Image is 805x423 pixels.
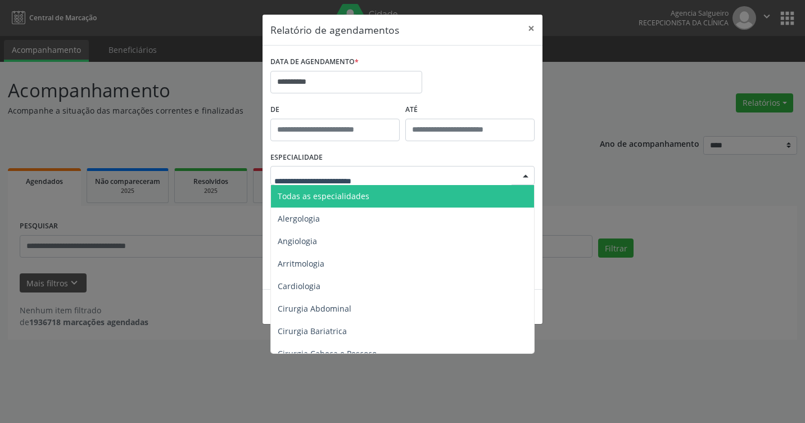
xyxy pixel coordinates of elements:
span: Cirurgia Abdominal [278,303,351,314]
label: ATÉ [405,101,535,119]
span: Cardiologia [278,281,320,291]
span: Cirurgia Cabeça e Pescoço [278,348,377,359]
label: De [270,101,400,119]
label: DATA DE AGENDAMENTO [270,53,359,71]
button: Close [520,15,542,42]
span: Angiologia [278,236,317,246]
span: Cirurgia Bariatrica [278,326,347,336]
span: Alergologia [278,213,320,224]
span: Todas as especialidades [278,191,369,201]
label: ESPECIALIDADE [270,149,323,166]
span: Arritmologia [278,258,324,269]
h5: Relatório de agendamentos [270,22,399,37]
